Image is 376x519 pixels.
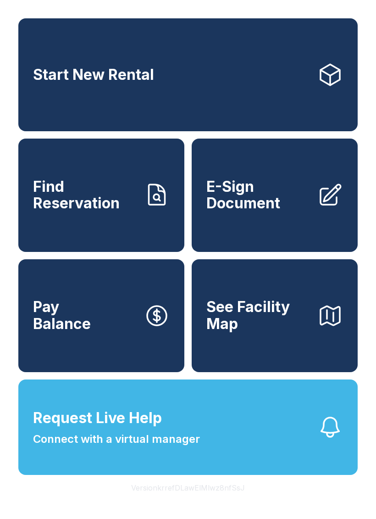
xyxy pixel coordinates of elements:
span: Connect with a virtual manager [33,431,200,447]
span: Request Live Help [33,407,162,429]
a: E-Sign Document [192,139,358,251]
button: Request Live HelpConnect with a virtual manager [18,379,358,475]
button: VersionkrrefDLawElMlwz8nfSsJ [124,475,252,501]
span: Start New Rental [33,67,154,84]
button: PayBalance [18,259,184,372]
span: E-Sign Document [206,179,310,212]
span: Find Reservation [33,179,137,212]
span: Pay Balance [33,299,91,332]
span: See Facility Map [206,299,310,332]
a: Start New Rental [18,18,358,131]
a: Find Reservation [18,139,184,251]
button: See Facility Map [192,259,358,372]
